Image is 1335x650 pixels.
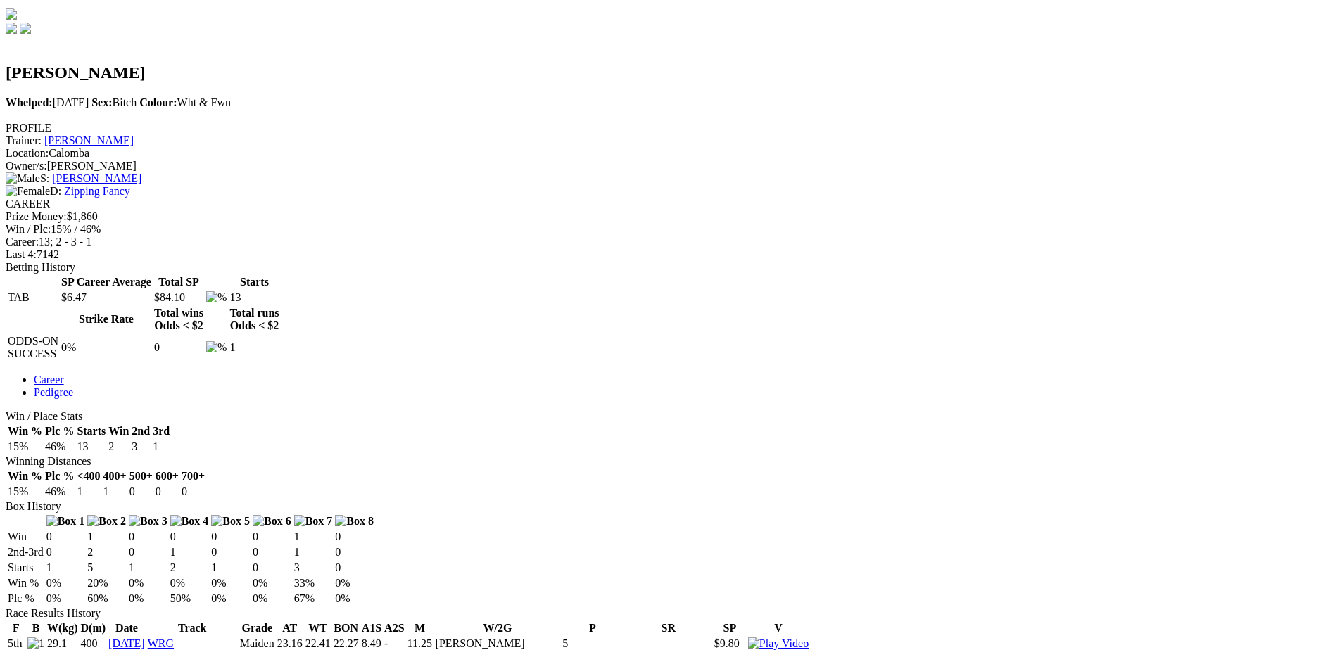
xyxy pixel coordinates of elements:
[210,592,251,606] td: 0%
[91,96,112,108] b: Sex:
[52,172,141,184] a: [PERSON_NAME]
[435,621,561,635] th: W/2G
[6,210,1329,223] div: $1,860
[103,485,127,499] td: 1
[206,341,227,354] img: %
[7,485,43,499] td: 15%
[129,515,167,528] img: Box 3
[229,275,279,289] th: Starts
[625,621,712,635] th: SR
[229,334,279,361] td: 1
[293,576,334,590] td: 33%
[294,515,333,528] img: Box 7
[252,545,292,559] td: 0
[108,424,129,438] th: Win
[6,185,61,197] span: D:
[210,530,251,544] td: 0
[27,637,44,650] img: 1
[44,469,75,483] th: Plc %
[129,485,153,499] td: 0
[714,621,746,635] th: SP
[293,530,334,544] td: 1
[210,561,251,575] td: 1
[6,500,1329,513] div: Box History
[87,515,126,528] img: Box 2
[6,160,1329,172] div: [PERSON_NAME]
[384,621,405,635] th: A2S
[6,223,51,235] span: Win / Plc:
[170,561,210,575] td: 2
[152,424,170,438] th: 3rd
[6,223,1329,236] div: 15% / 46%
[46,515,85,528] img: Box 1
[6,122,1329,134] div: PROFILE
[64,185,130,197] a: Zipping Fancy
[6,185,50,198] img: Female
[34,386,73,398] a: Pedigree
[6,261,1329,274] div: Betting History
[46,545,86,559] td: 0
[129,469,153,483] th: 500+
[210,545,251,559] td: 0
[6,160,47,172] span: Owner/s:
[108,637,145,649] a: [DATE]
[239,621,275,635] th: Grade
[44,424,75,438] th: Plc %
[7,576,44,590] td: Win %
[334,530,374,544] td: 0
[108,621,146,635] th: Date
[91,96,137,108] span: Bitch
[7,334,59,361] td: ODDS-ON SUCCESS
[170,545,210,559] td: 1
[6,147,1329,160] div: Calomba
[7,621,25,635] th: F
[6,198,1329,210] div: CAREER
[153,291,204,305] td: $84.10
[153,334,204,361] td: 0
[153,306,204,333] th: Total wins Odds < $2
[128,592,168,606] td: 0%
[6,8,17,20] img: logo-grsa-white.png
[7,469,43,483] th: Win %
[46,621,79,635] th: W(kg)
[562,621,623,635] th: P
[131,440,151,454] td: 3
[748,637,809,650] img: Play Video
[6,410,1329,423] div: Win / Place Stats
[181,469,205,483] th: 700+
[252,592,292,606] td: 0%
[229,291,279,305] td: 13
[293,545,334,559] td: 1
[7,440,43,454] td: 15%
[131,424,151,438] th: 2nd
[6,23,17,34] img: facebook.svg
[6,96,53,108] b: Whelped:
[44,440,75,454] td: 46%
[7,530,44,544] td: Win
[170,515,209,528] img: Box 4
[87,592,127,606] td: 60%
[61,306,152,333] th: Strike Rate
[6,134,42,146] span: Trainer:
[334,545,374,559] td: 0
[333,621,360,635] th: BON
[128,561,168,575] td: 1
[7,592,44,606] td: Plc %
[6,96,89,108] span: [DATE]
[181,485,205,499] td: 0
[334,561,374,575] td: 0
[334,592,374,606] td: 0%
[6,236,1329,248] div: 13; 2 - 3 - 1
[7,291,59,305] td: TAB
[87,561,127,575] td: 5
[335,515,374,528] img: Box 8
[20,23,31,34] img: twitter.svg
[155,485,179,499] td: 0
[128,545,168,559] td: 0
[139,96,177,108] b: Colour:
[148,637,174,649] a: WRG
[44,134,134,146] a: [PERSON_NAME]
[44,485,75,499] td: 46%
[108,440,129,454] td: 2
[87,530,127,544] td: 1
